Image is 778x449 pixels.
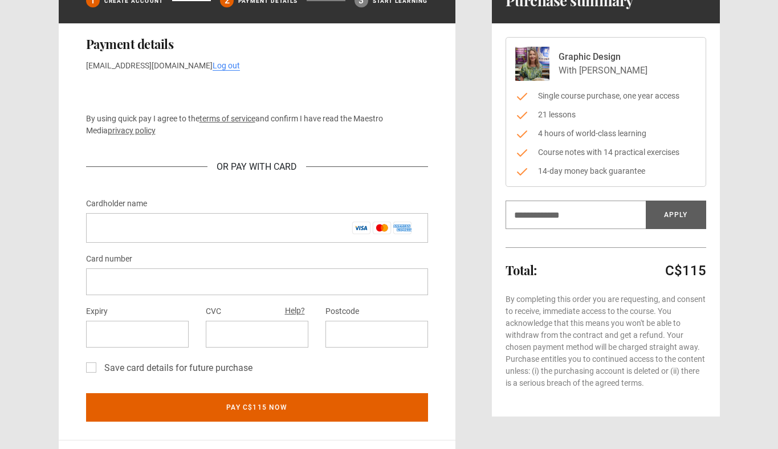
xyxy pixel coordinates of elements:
label: Cardholder name [86,197,147,211]
li: 21 lessons [515,109,696,121]
iframe: Secure card number input frame [95,276,419,287]
p: With [PERSON_NAME] [559,64,647,77]
a: privacy policy [108,126,156,135]
div: Or Pay With Card [207,160,306,174]
button: Pay C$115 now [86,393,428,422]
a: Log out [213,61,240,71]
li: Course notes with 14 practical exercises [515,146,696,158]
p: Graphic Design [559,50,647,64]
iframe: Secure postal code input frame [335,329,419,340]
p: By completing this order you are requesting, and consent to receive, immediate access to the cour... [506,293,706,389]
iframe: Secure expiration date input frame [95,329,180,340]
h2: Total: [506,263,537,277]
p: By using quick pay I agree to the and confirm I have read the Maestro Media [86,113,428,137]
label: Card number [86,252,132,266]
label: Expiry [86,305,108,319]
li: Single course purchase, one year access [515,90,696,102]
iframe: Secure payment button frame [86,81,428,104]
li: 4 hours of world-class learning [515,128,696,140]
label: Postcode [325,305,359,319]
iframe: Secure CVC input frame [215,329,299,340]
li: 14-day money back guarantee [515,165,696,177]
p: C$115 [665,262,706,280]
p: [EMAIL_ADDRESS][DOMAIN_NAME] [86,60,428,72]
button: Help? [282,304,308,319]
label: CVC [206,305,221,319]
a: terms of service [199,114,255,123]
label: Save card details for future purchase [100,361,252,375]
button: Apply [646,201,706,229]
h2: Payment details [86,37,428,51]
